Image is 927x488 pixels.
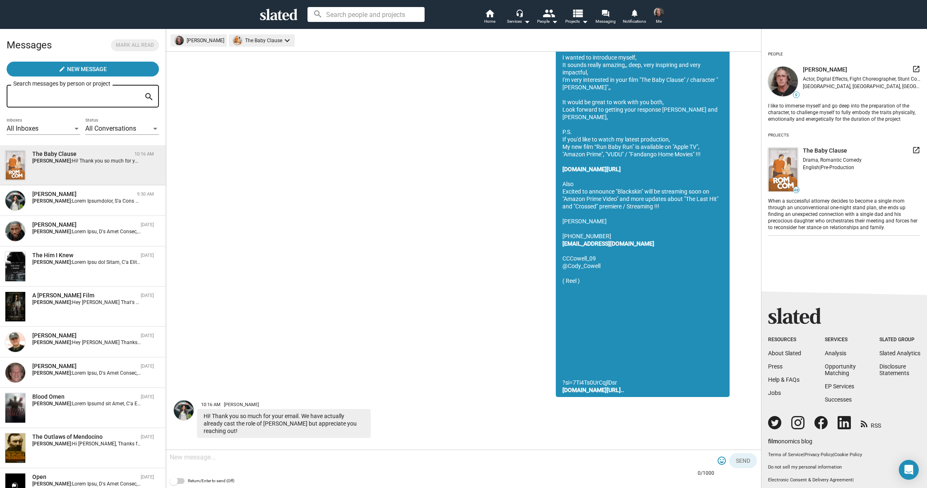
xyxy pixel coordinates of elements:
time: [DATE] [141,434,154,440]
div: A Ben Evans Film [32,292,137,299]
time: 10:16 AM [134,151,154,157]
span: | [853,477,854,483]
div: The Baby Clause [32,150,131,158]
input: Search people and projects [307,7,425,22]
a: Jobs [768,390,781,396]
span: 9 [793,93,799,98]
strong: [PERSON_NAME]: [32,158,72,164]
img: The Him I Knew [5,252,25,281]
mat-icon: create [59,66,65,72]
a: [DOMAIN_NAME][URL].. [562,387,624,393]
mat-icon: arrow_drop_down [550,17,560,26]
mat-icon: launch [912,65,920,73]
div: People [768,48,783,60]
div: Open [32,473,137,481]
div: Antony J. Bowman [32,332,137,340]
span: New Message [67,62,107,77]
div: People [537,17,558,26]
a: Cookie Policy [834,452,862,457]
img: Jacquelynn Remery-Pearson [174,400,194,420]
mat-icon: search [144,91,154,103]
div: Mark Forstater [32,362,137,370]
a: DisclosureStatements [879,363,909,376]
span: | [833,452,834,457]
img: Rich Lowe [5,221,25,241]
div: When a successful attorney decides to become a single mom through an unconventional one-night sta... [768,196,920,231]
a: Press [768,363,783,370]
button: Cody CowellMe [649,6,669,27]
time: [DATE] [141,333,154,338]
time: [DATE] [141,364,154,369]
h2: Messages [7,35,52,55]
img: undefined [233,36,242,45]
button: Mark all read [111,39,159,51]
div: [GEOGRAPHIC_DATA], [GEOGRAPHIC_DATA], [GEOGRAPHIC_DATA] [803,84,920,89]
strong: [PERSON_NAME]: [32,229,72,234]
a: Messaging [591,8,620,26]
mat-icon: people [543,7,555,19]
button: New Message [7,62,159,77]
span: English [803,165,819,170]
span: All Conversations [85,124,136,132]
button: People [533,8,562,26]
mat-icon: keyboard_arrow_down [282,36,292,45]
button: Do not sell my personal information [768,464,920,471]
a: [EMAIL_ADDRESS][DOMAIN_NAME] [562,240,654,247]
a: [DOMAIN_NAME][URL] [562,166,621,172]
span: | [803,452,805,457]
img: undefined [768,148,798,192]
time: [DATE] [141,222,154,227]
span: Home [484,17,495,26]
div: Services [825,337,856,343]
img: The Baby Clause [5,151,25,180]
div: Open Intercom Messenger [899,460,919,480]
button: Services [504,8,533,26]
div: Jacquelynn Remery-Pearson [32,190,134,198]
div: Rich Lowe [32,221,137,229]
strong: [PERSON_NAME]: [32,299,72,305]
span: All Inboxes [7,124,38,132]
mat-hint: 0/1000 [698,470,714,477]
time: 9:30 AM [137,191,154,197]
mat-icon: home [485,8,495,18]
strong: [PERSON_NAME]: [32,340,72,345]
a: Jacquelynn Remery-Pearson [172,399,195,440]
a: Analysis [825,350,846,356]
a: OpportunityMatching [825,363,856,376]
span: Projects [565,17,588,26]
span: Hey [PERSON_NAME] That's great I appreciate it [72,299,179,305]
strong: [PERSON_NAME]: [32,481,72,487]
mat-icon: tag_faces [717,456,727,466]
span: 10:16 AM [201,402,221,407]
time: [DATE] [141,253,154,258]
button: Projects [562,8,591,26]
div: Projects [768,129,789,141]
mat-icon: launch [912,146,920,154]
mat-icon: arrow_drop_down [580,17,590,26]
img: Jacquelynn Remery-Pearson [5,191,25,211]
a: Successes [825,396,852,403]
mat-icon: headset_mic [516,9,523,17]
span: Notifications [623,17,646,26]
span: The Baby Clause [803,147,847,155]
img: undefined [768,67,798,96]
img: Antony J. Bowman [5,332,25,352]
time: [DATE] [141,394,154,399]
time: [DATE] [141,474,154,480]
span: Return/Enter to send (Off) [188,476,234,486]
mat-icon: view_list [572,7,584,19]
strong: [PERSON_NAME]: [32,370,72,376]
a: Terms of Service [768,452,803,457]
a: About Slated [768,350,801,356]
a: Privacy Policy [805,452,833,457]
span: Hi! Thank you so much for your email. We have actually already cast the role of [PERSON_NAME] but... [72,158,361,164]
time: [DATE] [141,293,154,298]
span: Mark all read [116,41,154,50]
a: EP Services [825,383,854,390]
a: Notifications [620,8,649,26]
a: Slated Analytics [879,350,920,356]
img: Blood Omen [5,393,25,423]
div: Blood Omen [32,393,137,401]
div: I like to immerse myself and go deep into the preparation of the character, to challenge myself t... [768,101,920,123]
strong: [PERSON_NAME]: [32,401,72,407]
